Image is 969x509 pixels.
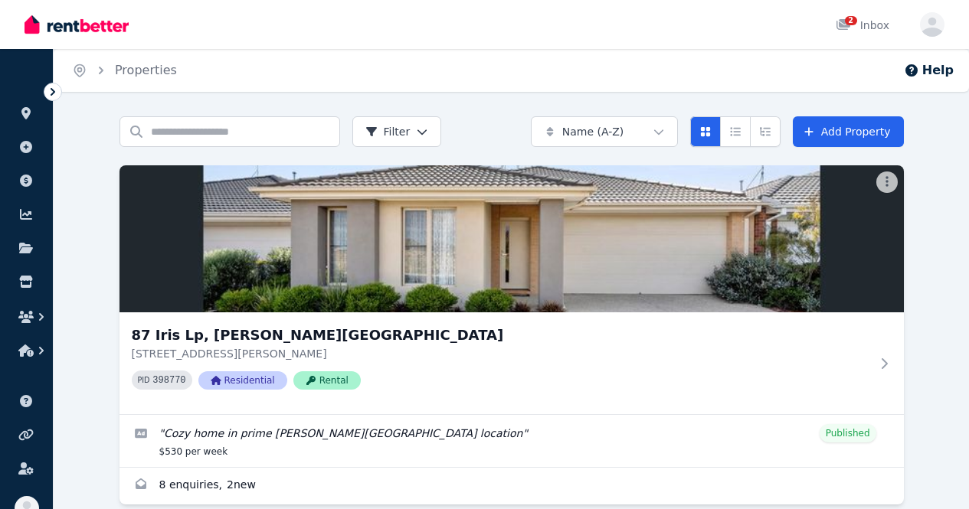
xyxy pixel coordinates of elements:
button: Name (A-Z) [531,116,678,147]
code: 398770 [152,375,185,386]
span: Name (A-Z) [562,124,624,139]
button: Compact list view [720,116,751,147]
a: Add Property [793,116,904,147]
span: Residential [198,371,287,390]
img: RentBetter [25,13,129,36]
a: Properties [115,63,177,77]
nav: Breadcrumb [54,49,195,92]
a: Enquiries for 87 Iris Lp, Armstrong Creek [119,468,904,504]
p: [STREET_ADDRESS][PERSON_NAME] [132,346,870,361]
small: PID [138,376,150,384]
button: More options [876,171,898,193]
h3: 87 Iris Lp, [PERSON_NAME][GEOGRAPHIC_DATA] [132,325,870,346]
a: Edit listing: Cozy home in prime Armstrong Creek location [119,415,904,467]
span: Filter [365,124,411,139]
div: View options [690,116,781,147]
button: Help [904,61,954,80]
div: Inbox [836,18,889,33]
span: 2 [845,16,857,25]
button: Card view [690,116,721,147]
img: 87 Iris Lp, Armstrong Creek [119,165,904,312]
button: Expanded list view [750,116,781,147]
a: 87 Iris Lp, Armstrong Creek87 Iris Lp, [PERSON_NAME][GEOGRAPHIC_DATA][STREET_ADDRESS][PERSON_NAME... [119,165,904,414]
span: Rental [293,371,361,390]
button: Filter [352,116,442,147]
